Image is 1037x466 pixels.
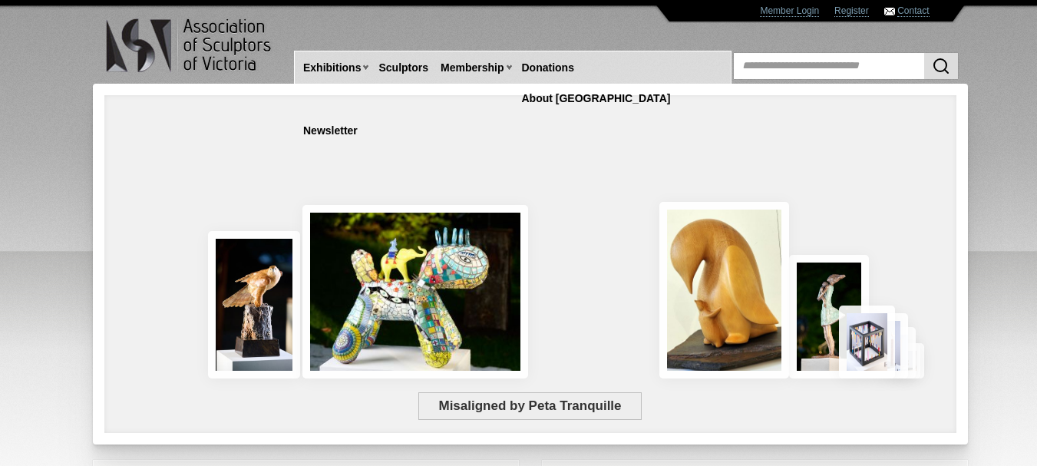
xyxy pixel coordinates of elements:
a: Contact [897,5,929,17]
a: Register [834,5,869,17]
a: Sculptors [372,54,434,82]
img: Search [932,57,950,75]
a: Member Login [760,5,819,17]
img: Contact ASV [884,8,895,15]
a: Newsletter [297,117,364,145]
img: Scars of Devotion [659,202,789,378]
img: Brown Goshawk “On the Lookout” [208,231,300,378]
a: Membership [434,54,510,82]
img: Misaligned [839,306,895,378]
a: About [GEOGRAPHIC_DATA] [516,84,677,113]
span: Misaligned by Peta Tranquille [418,392,642,420]
img: Connection [789,255,869,378]
a: Exhibitions [297,54,367,82]
a: Donations [516,54,580,82]
img: logo.png [105,15,274,76]
img: Circus Dog [302,205,528,378]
